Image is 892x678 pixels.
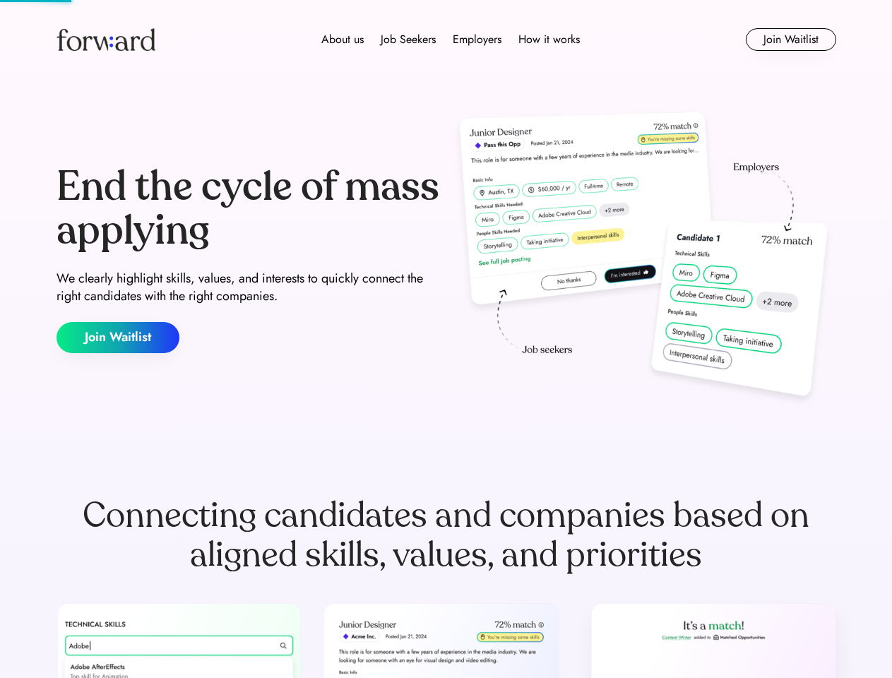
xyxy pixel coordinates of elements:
img: Forward logo [57,28,155,51]
div: Job Seekers [381,31,436,48]
div: End the cycle of mass applying [57,165,441,252]
div: About us [321,31,364,48]
button: Join Waitlist [746,28,836,51]
img: hero-image.png [452,107,836,411]
button: Join Waitlist [57,322,179,353]
div: How it works [518,31,580,48]
div: Connecting candidates and companies based on aligned skills, values, and priorities [57,496,836,575]
div: We clearly highlight skills, values, and interests to quickly connect the right candidates with t... [57,270,441,305]
div: Employers [453,31,501,48]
